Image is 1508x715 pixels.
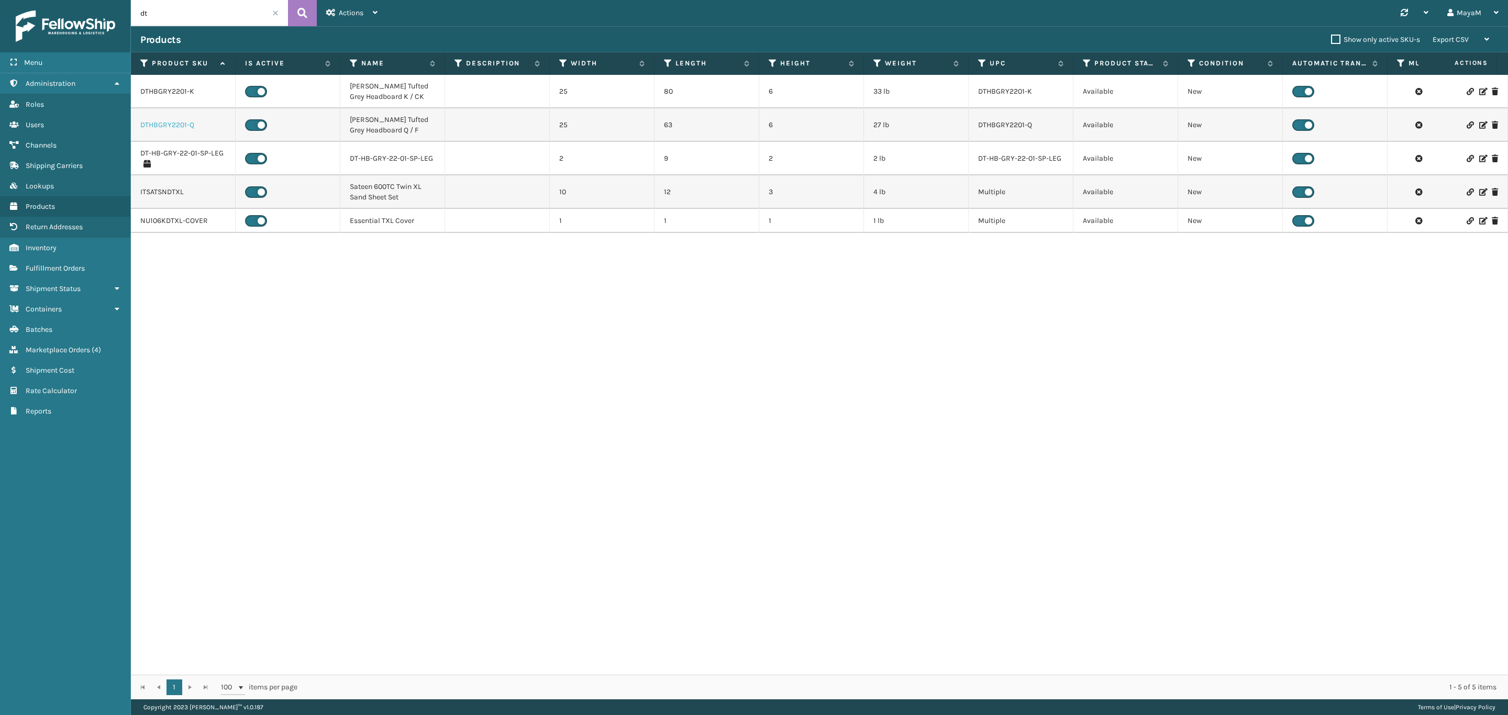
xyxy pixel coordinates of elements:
[26,182,54,191] span: Lookups
[1199,59,1262,68] label: Condition
[655,209,759,233] td: 1
[26,202,55,211] span: Products
[26,366,74,375] span: Shipment Cost
[466,59,529,68] label: Description
[26,305,62,314] span: Containers
[1178,209,1283,233] td: New
[759,108,864,142] td: 6
[969,209,1073,233] td: Multiple
[143,699,263,715] p: Copyright 2023 [PERSON_NAME]™ v 1.0.187
[340,142,445,175] td: DT-HB-GRY-22-01-SP-LEG
[1492,88,1498,95] i: Delete
[361,59,425,68] label: Name
[26,79,75,88] span: Administration
[140,120,194,130] a: DTHBGRY2201-Q
[140,216,208,226] a: NU106KDTXL-COVER
[340,108,445,142] td: [PERSON_NAME] Tufted Grey Headboard Q / F
[26,243,57,252] span: Inventory
[140,86,194,97] a: DTHBGRY2201-K
[167,679,182,695] a: 1
[864,142,969,175] td: 2 lb
[1467,88,1473,95] i: Link Product
[340,75,445,108] td: [PERSON_NAME] Tufted Grey Headboard K / CK
[571,59,634,68] label: Width
[969,142,1073,175] td: DT-HB-GRY-22-01-SP-LEG
[969,108,1073,142] td: DTHBGRY2201-Q
[152,59,215,68] label: Product SKU
[1467,217,1473,225] i: Link Product
[1433,35,1469,44] span: Export CSV
[1094,59,1158,68] label: Product Status
[550,175,655,209] td: 10
[340,175,445,209] td: Sateen 600TC Twin XL Sand Sheet Set
[26,386,77,395] span: Rate Calculator
[885,59,948,68] label: Weight
[655,108,759,142] td: 63
[245,59,320,68] label: Is Active
[26,222,83,231] span: Return Addresses
[92,345,101,354] span: ( 4 )
[1178,108,1283,142] td: New
[1073,209,1178,233] td: Available
[1073,75,1178,108] td: Available
[26,345,90,354] span: Marketplace Orders
[1479,217,1485,225] i: Edit
[1422,54,1494,72] span: Actions
[140,148,224,159] a: DT-HB-GRY-22-01-SP-LEG
[1409,59,1430,68] label: Multi Packaged
[1292,59,1367,68] label: Automatic Transfer Enabled
[969,175,1073,209] td: Multiple
[221,682,237,692] span: 100
[1479,121,1485,129] i: Edit
[1479,88,1485,95] i: Edit
[990,59,1053,68] label: UPC
[1418,703,1454,711] a: Terms of Use
[26,407,51,416] span: Reports
[24,58,42,67] span: Menu
[312,682,1496,692] div: 1 - 5 of 5 items
[1479,188,1485,196] i: Edit
[340,209,445,233] td: Essential TXL Cover
[1492,155,1498,162] i: Delete
[1492,121,1498,129] i: Delete
[550,142,655,175] td: 2
[26,264,85,273] span: Fulfillment Orders
[550,209,655,233] td: 1
[759,142,864,175] td: 2
[16,10,115,42] img: logo
[221,679,297,695] span: items per page
[26,100,44,109] span: Roles
[140,187,184,197] a: ITSATSNDTXL
[1178,75,1283,108] td: New
[864,108,969,142] td: 27 lb
[1492,217,1498,225] i: Delete
[1073,108,1178,142] td: Available
[759,175,864,209] td: 3
[864,175,969,209] td: 4 lb
[759,209,864,233] td: 1
[864,75,969,108] td: 33 lb
[26,325,52,334] span: Batches
[864,209,969,233] td: 1 lb
[140,33,181,46] h3: Products
[969,75,1073,108] td: DTHBGRY2201-K
[1418,699,1495,715] div: |
[26,161,83,170] span: Shipping Carriers
[1073,175,1178,209] td: Available
[1467,155,1473,162] i: Link Product
[675,59,739,68] label: Length
[655,142,759,175] td: 9
[339,8,363,17] span: Actions
[1467,188,1473,196] i: Link Product
[655,75,759,108] td: 80
[1467,121,1473,129] i: Link Product
[550,108,655,142] td: 25
[759,75,864,108] td: 6
[26,120,44,129] span: Users
[550,75,655,108] td: 25
[1331,35,1420,44] label: Show only active SKU-s
[1178,142,1283,175] td: New
[26,141,57,150] span: Channels
[1178,175,1283,209] td: New
[655,175,759,209] td: 12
